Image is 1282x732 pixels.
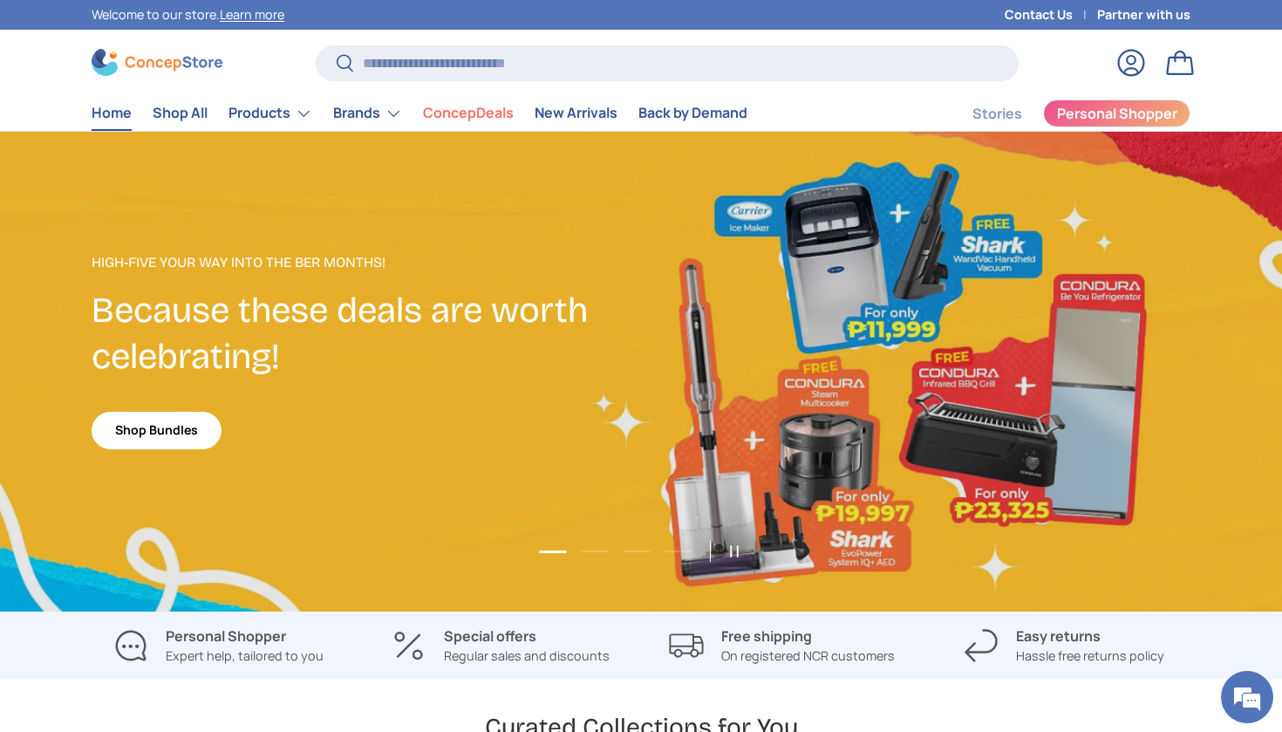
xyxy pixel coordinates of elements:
[931,96,1190,131] nav: Secondary
[220,6,284,23] a: Learn more
[444,626,536,646] strong: Special offers
[373,626,627,666] a: Special offers Regular sales and discounts
[166,646,324,666] p: Expert help, tailored to you
[972,97,1022,131] a: Stories
[153,96,208,130] a: Shop All
[92,96,132,130] a: Home
[1005,5,1097,24] a: Contact Us
[655,626,909,666] a: Free shipping On registered NCR customers
[1043,99,1190,127] a: Personal Shopper
[535,96,617,130] a: New Arrivals
[1057,106,1177,120] span: Personal Shopper
[444,646,610,666] p: Regular sales and discounts
[92,252,641,273] p: High-Five Your Way Into the Ber Months!
[228,96,312,131] a: Products
[92,626,345,666] a: Personal Shopper Expert help, tailored to you
[937,626,1190,666] a: Easy returns Hassle free returns policy
[92,412,222,449] a: Shop Bundles
[218,96,323,131] summary: Products
[1097,5,1190,24] a: Partner with us
[92,96,747,131] nav: Primary
[166,626,286,646] strong: Personal Shopper
[323,96,413,131] summary: Brands
[721,626,812,646] strong: Free shipping
[92,287,641,380] h2: Because these deals are worth celebrating!
[721,646,895,666] p: On registered NCR customers
[423,96,514,130] a: ConcepDeals
[1016,626,1101,646] strong: Easy returns
[92,49,222,76] img: ConcepStore
[638,96,747,130] a: Back by Demand
[92,5,284,24] p: Welcome to our store.
[333,96,402,131] a: Brands
[1016,646,1164,666] p: Hassle free returns policy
